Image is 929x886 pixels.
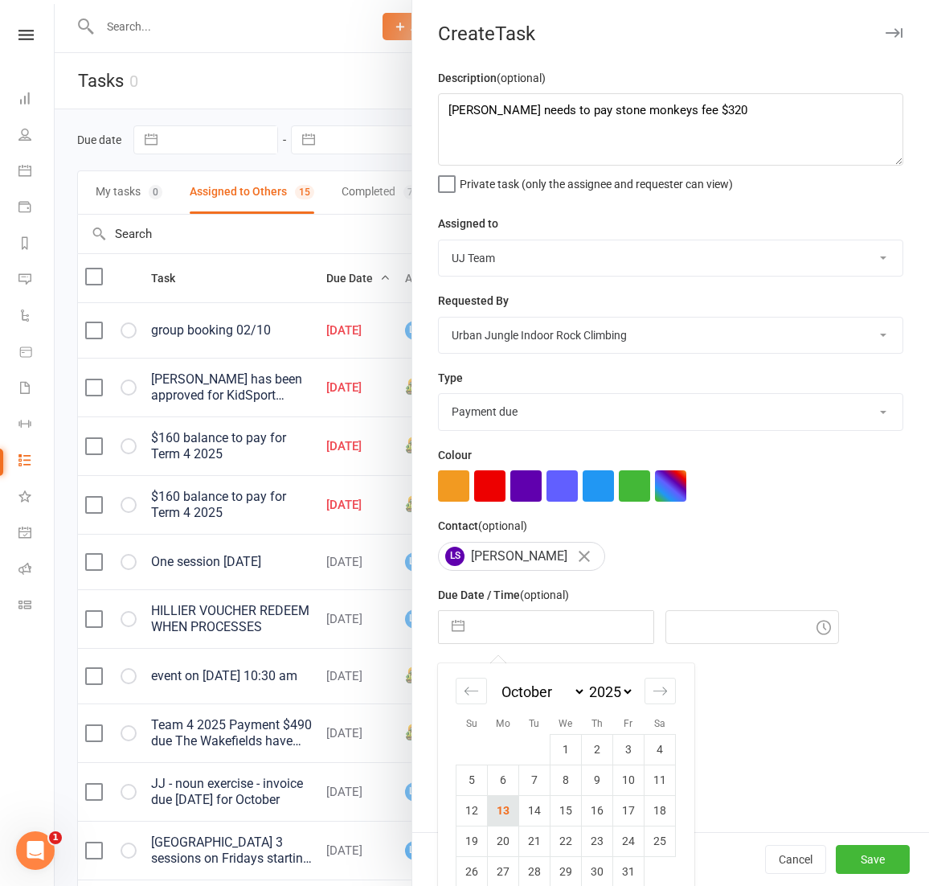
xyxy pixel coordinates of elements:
textarea: [PERSON_NAME] needs to pay stone monkeys fee $320 [438,93,903,166]
small: Sa [654,718,665,729]
small: (optional) [478,519,527,532]
small: Tu [529,718,539,729]
td: Sunday, October 5, 2025 [456,765,488,795]
td: Wednesday, October 15, 2025 [550,795,582,826]
td: Wednesday, October 22, 2025 [550,826,582,856]
label: Requested By [438,292,509,310]
td: Saturday, October 25, 2025 [645,826,676,856]
div: Move forward to switch to the next month. [645,678,676,704]
td: Tuesday, October 21, 2025 [519,826,550,856]
div: [PERSON_NAME] [438,542,605,571]
label: Type [438,369,463,387]
a: Reports [18,227,55,263]
label: Due Date / Time [438,586,569,604]
td: Wednesday, October 1, 2025 [550,734,582,765]
td: Tuesday, October 14, 2025 [519,795,550,826]
a: Product Sales [18,335,55,371]
td: Friday, October 3, 2025 [613,734,645,765]
td: Sunday, October 19, 2025 [456,826,488,856]
label: Colour [438,446,472,464]
td: Friday, October 24, 2025 [613,826,645,856]
a: Dashboard [18,82,55,118]
div: Move backward to switch to the previous month. [456,678,487,704]
a: What's New [18,480,55,516]
iframe: Intercom live chat [16,831,55,870]
label: Contact [438,517,527,535]
button: Save [836,845,910,874]
td: Friday, October 17, 2025 [613,795,645,826]
td: Monday, October 20, 2025 [488,826,519,856]
td: Tuesday, October 7, 2025 [519,765,550,795]
td: Thursday, October 23, 2025 [582,826,613,856]
td: Monday, October 13, 2025 [488,795,519,826]
td: Saturday, October 18, 2025 [645,795,676,826]
td: Thursday, October 16, 2025 [582,795,613,826]
a: Calendar [18,154,55,191]
td: Friday, October 10, 2025 [613,765,645,795]
label: Assigned to [438,215,498,232]
span: Private task (only the assignee and requester can view) [460,172,733,191]
span: LS [445,547,464,566]
label: Email preferences [438,659,531,677]
label: Description [438,69,546,87]
div: Create Task [412,23,929,45]
a: General attendance kiosk mode [18,516,55,552]
button: Cancel [765,845,826,874]
span: 1 [49,831,62,844]
small: (optional) [497,72,546,84]
small: Th [591,718,603,729]
a: People [18,118,55,154]
small: We [559,718,572,729]
td: Monday, October 6, 2025 [488,765,519,795]
td: Thursday, October 2, 2025 [582,734,613,765]
a: Roll call kiosk mode [18,552,55,589]
small: (optional) [520,589,569,601]
a: Class kiosk mode [18,589,55,625]
td: Sunday, October 12, 2025 [456,795,488,826]
small: Mo [496,718,510,729]
td: Saturday, October 11, 2025 [645,765,676,795]
td: Saturday, October 4, 2025 [645,734,676,765]
td: Thursday, October 9, 2025 [582,765,613,795]
td: Wednesday, October 8, 2025 [550,765,582,795]
a: Payments [18,191,55,227]
small: Fr [624,718,632,729]
small: Su [466,718,477,729]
